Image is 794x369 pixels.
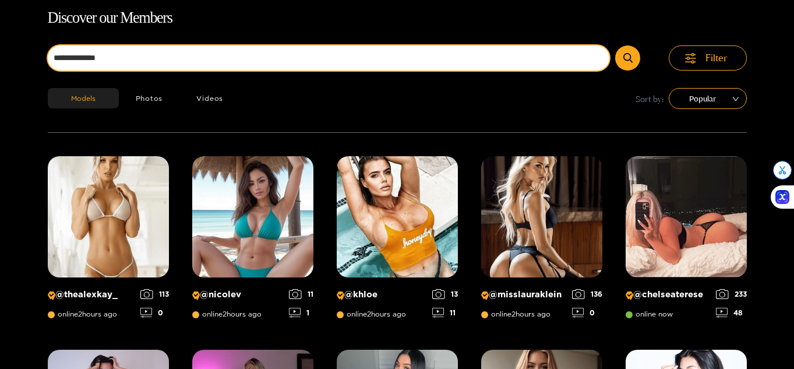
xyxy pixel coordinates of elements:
[192,156,313,277] img: Creator Profile Image: nicolev
[140,308,169,318] div: 0
[48,289,135,300] p: @ thealexkay_
[192,156,313,326] a: Creator Profile Image: nicolev@nicolevonline2hours ago111
[48,310,117,318] span: online 2 hours ago
[48,156,169,277] img: Creator Profile Image: thealexkay_
[179,88,240,108] button: Videos
[192,289,283,300] p: @ nicolev
[705,51,728,65] span: Filter
[337,310,406,318] span: online 2 hours ago
[481,156,602,277] img: Creator Profile Image: misslauraklein
[626,310,673,318] span: online now
[615,45,640,71] button: Submit Search
[48,6,747,30] h1: Discover our Members
[48,88,119,108] button: Models
[337,156,458,326] a: Creator Profile Image: khloe@khloeonline2hours ago1311
[481,156,602,326] a: Creator Profile Image: misslauraklein@misslaurakleinonline2hours ago1360
[572,289,602,299] div: 136
[192,310,262,318] span: online 2 hours ago
[636,92,664,106] span: Sort by:
[337,156,458,277] img: Creator Profile Image: khloe
[481,310,550,318] span: online 2 hours ago
[669,45,747,71] button: Filter
[677,90,738,107] span: Popular
[626,156,747,277] img: Creator Profile Image: chelseaterese
[572,308,602,318] div: 0
[337,289,426,300] p: @ khloe
[289,289,313,299] div: 11
[716,289,747,299] div: 233
[432,308,458,318] div: 11
[626,156,747,326] a: Creator Profile Image: chelseaterese@chelseatereseonline now23348
[119,88,180,108] button: Photos
[140,289,169,299] div: 113
[432,289,458,299] div: 13
[481,289,566,300] p: @ misslauraklein
[669,88,747,109] div: sort
[48,156,169,326] a: Creator Profile Image: thealexkay_@thealexkay_online2hours ago1130
[626,289,710,300] p: @ chelseaterese
[289,308,313,318] div: 1
[716,308,747,318] div: 48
